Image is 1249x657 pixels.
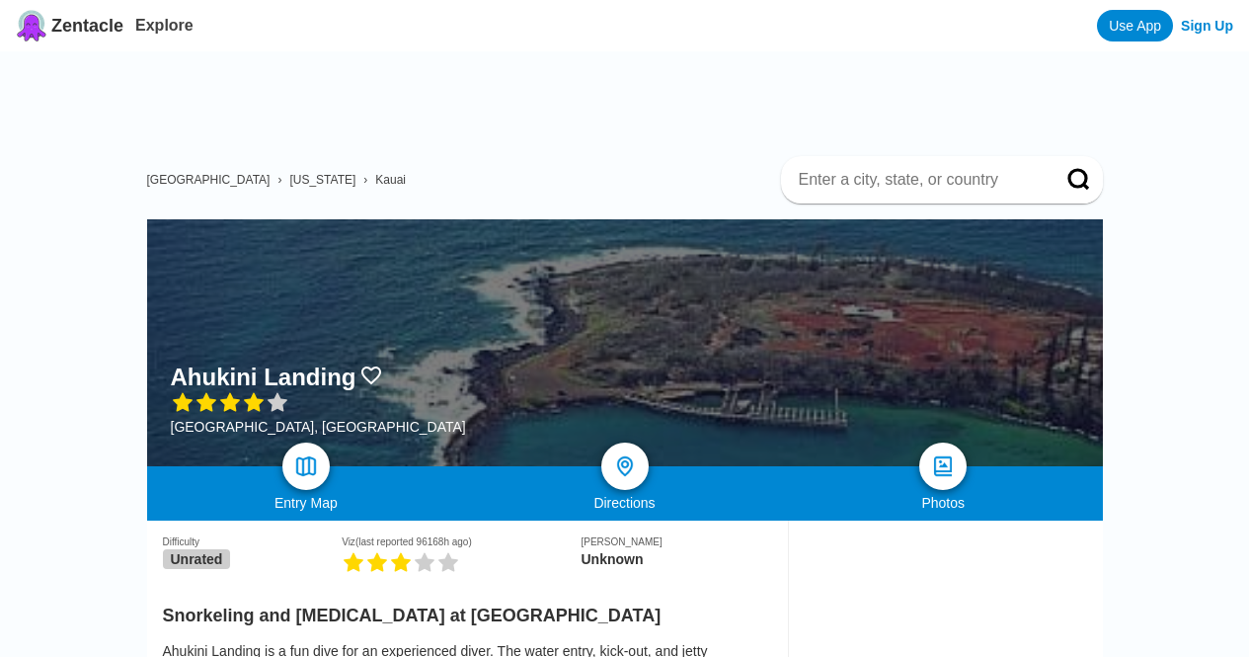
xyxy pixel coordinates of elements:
img: directions [613,454,637,478]
div: Unknown [581,551,771,567]
div: Photos [784,495,1103,511]
div: Entry Map [147,495,466,511]
span: Unrated [163,549,231,569]
div: Difficulty [163,536,343,547]
input: Enter a city, state, or country [797,170,1040,190]
img: map [294,454,318,478]
iframe: Advertisement [163,51,1103,140]
a: Zentacle logoZentacle [16,10,123,41]
div: [PERSON_NAME] [581,536,771,547]
h2: Snorkeling and [MEDICAL_DATA] at [GEOGRAPHIC_DATA] [163,594,772,626]
span: › [363,173,367,187]
a: [GEOGRAPHIC_DATA] [147,173,271,187]
a: photos [919,443,967,490]
a: Use App [1097,10,1173,41]
a: [US_STATE] [289,173,355,187]
span: Zentacle [51,16,123,37]
a: Sign Up [1181,18,1233,34]
a: Explore [135,17,194,34]
a: Kauai [375,173,406,187]
img: Zentacle logo [16,10,47,41]
div: Viz (last reported 96168h ago) [342,536,581,547]
h1: Ahukini Landing [171,364,356,391]
div: [GEOGRAPHIC_DATA], [GEOGRAPHIC_DATA] [171,419,466,435]
span: › [277,173,281,187]
div: Directions [465,495,784,511]
img: photos [931,454,955,478]
a: map [282,443,330,490]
